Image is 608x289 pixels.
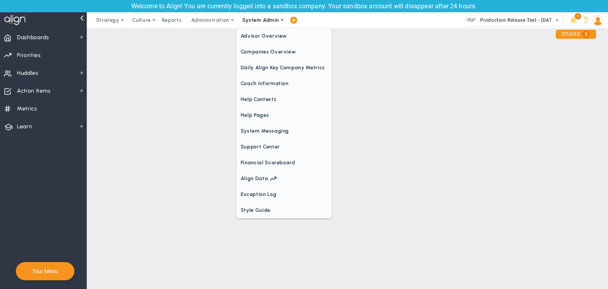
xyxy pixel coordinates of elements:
[237,155,331,171] span: Financial Scoreboard
[567,12,579,28] li: Announcements
[237,44,331,60] span: Companies Overview
[556,30,596,39] div: STUCKS
[237,171,331,186] a: Align Data
[237,139,331,155] span: Support Center
[96,17,119,23] span: Strategy
[237,186,331,202] span: Exception Log
[582,30,590,38] span: 1
[579,12,592,28] li: Help & Frequently Asked Questions (FAQ)
[132,17,151,23] span: Culture
[237,91,331,107] span: Help Contexts
[17,29,49,46] span: Dashboards
[237,76,331,91] span: Coach Information
[17,118,32,135] span: Learn
[237,28,331,44] span: Advisor Overview
[237,123,331,139] span: System Messaging
[551,15,563,26] span: select
[237,202,331,218] span: Style Guide
[17,101,37,117] span: Metrics
[17,47,41,64] span: Priorities
[476,15,582,25] span: Production Release Test - [DATE] (Sandbox)
[575,13,581,19] span: 1
[237,60,331,76] span: Daily Align Key Company Metrics
[191,17,229,23] span: Administration
[242,17,279,23] span: System Admin
[30,268,61,275] button: Tour Menu
[593,15,603,26] img: 64089.Person.photo
[17,83,51,99] span: Action Items
[237,107,331,123] span: Help Pages
[466,15,476,25] img: 33466.Company.photo
[158,12,186,28] span: Reports
[17,65,38,82] span: Huddles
